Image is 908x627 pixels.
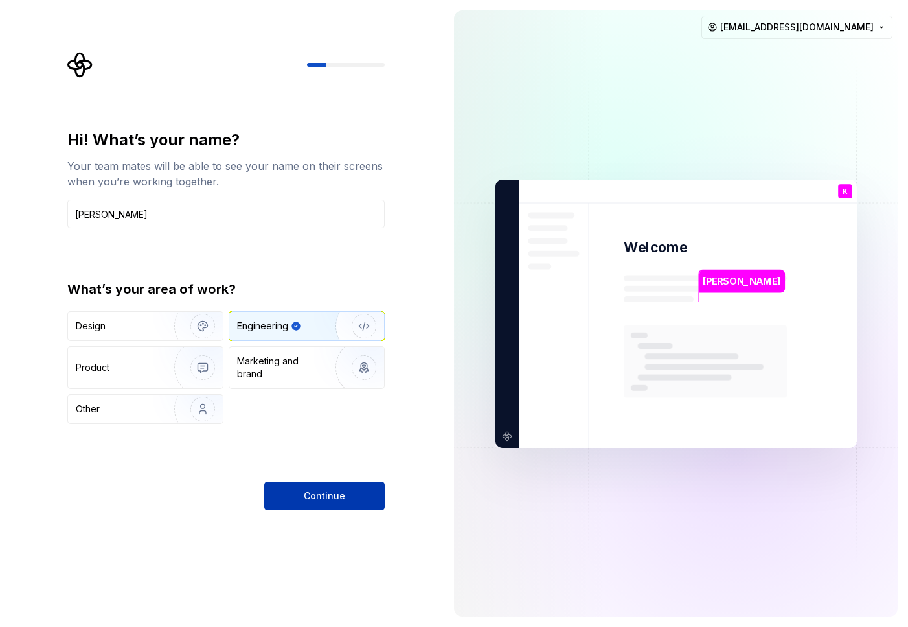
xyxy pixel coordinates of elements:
p: K [842,187,847,195]
svg: Supernova Logo [67,52,93,78]
div: Engineering [237,320,288,333]
p: Welcome [624,238,687,257]
div: Hi! What’s your name? [67,130,385,150]
div: Marketing and brand [237,355,324,381]
div: Your team mates will be able to see your name on their screens when you’re working together. [67,158,385,189]
input: Han Solo [67,200,385,228]
button: Continue [264,482,385,510]
p: [PERSON_NAME] [703,274,780,288]
span: Continue [304,490,345,503]
button: [EMAIL_ADDRESS][DOMAIN_NAME] [701,16,892,39]
span: [EMAIL_ADDRESS][DOMAIN_NAME] [720,21,874,34]
div: Other [76,403,100,416]
div: Design [76,320,106,333]
div: What’s your area of work? [67,280,385,298]
div: Product [76,361,109,374]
